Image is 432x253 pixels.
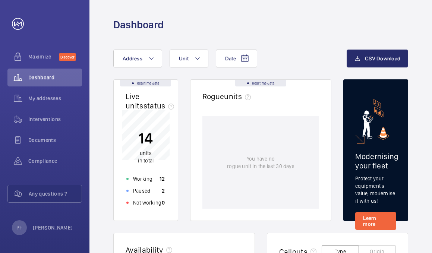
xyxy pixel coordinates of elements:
span: Documents [28,136,82,144]
p: in total [138,149,154,164]
button: CSV Download [347,50,408,67]
h2: Modernising your fleet [355,152,396,170]
span: Address [123,56,142,61]
p: 12 [160,175,165,183]
p: Not working [133,199,161,206]
span: Discover [59,53,76,61]
span: units [140,150,152,156]
a: Learn more [355,212,396,230]
img: marketing-card.svg [362,99,390,140]
span: Date [225,56,236,61]
span: status [144,101,177,110]
span: Dashboard [28,74,82,81]
h2: Rogue [202,92,254,101]
p: 0 [162,199,165,206]
p: You have no rogue unit in the last 30 days [227,155,294,170]
button: Date [216,50,257,67]
span: units [224,92,254,101]
span: Any questions ? [29,190,82,197]
p: Protect your equipment's value, modernise it with us! [355,175,396,205]
p: [PERSON_NAME] [33,224,73,231]
p: 2 [162,187,165,195]
h2: Live units [126,92,177,110]
span: Compliance [28,157,82,165]
div: Real time data [235,80,286,86]
button: Address [113,50,162,67]
p: PF [16,224,22,231]
p: Paused [133,187,150,195]
div: Real time data [120,80,171,86]
span: CSV Download [365,56,400,61]
span: Maximize [28,53,59,60]
h1: Dashboard [113,18,164,32]
p: 14 [138,129,154,148]
span: My addresses [28,95,82,102]
button: Unit [170,50,208,67]
span: Unit [179,56,189,61]
span: Interventions [28,116,82,123]
p: Working [133,175,152,183]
